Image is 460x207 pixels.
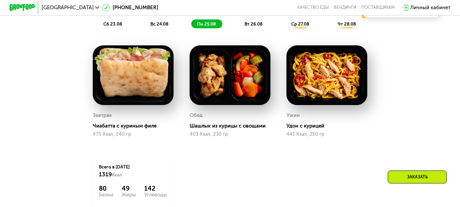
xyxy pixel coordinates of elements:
span: [GEOGRAPHIC_DATA] [42,5,94,10]
div: Шашлык из курицы с овощами [190,123,276,129]
a: Вендинги [334,5,356,10]
span: вс 24.08 [150,21,168,27]
div: 142 [144,185,167,192]
div: Удон с курицей [286,123,372,129]
div: 403 Ккал, 230 гр [190,132,270,137]
div: 441 Ккал, 250 гр [286,132,367,137]
div: поставщикам [361,5,395,10]
div: Всего в [DATE] [99,164,167,178]
div: 475 Ккал, 240 гр [93,132,174,137]
div: 49 [122,185,136,192]
a: [PHONE_NUMBER] [102,4,158,11]
div: Личный кабинет [410,4,450,11]
div: 80 [99,185,113,192]
span: 1319 [99,171,112,178]
span: ср 27.08 [291,21,309,27]
div: Ужин [286,110,300,120]
span: вт 26.08 [244,21,263,27]
div: Обед [190,110,203,120]
div: Заказать [388,171,447,183]
div: Жиры [122,192,136,197]
a: Качество еды [297,5,329,10]
div: Завтрак [93,110,112,120]
div: Белки [99,192,113,197]
div: Углеводы [144,192,167,197]
span: Ккал [112,172,122,177]
span: пн 25.08 [197,21,216,27]
div: Чиабатта с куриным филе [93,123,179,129]
span: сб 23.08 [103,21,122,27]
span: чт 28.08 [338,21,356,27]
